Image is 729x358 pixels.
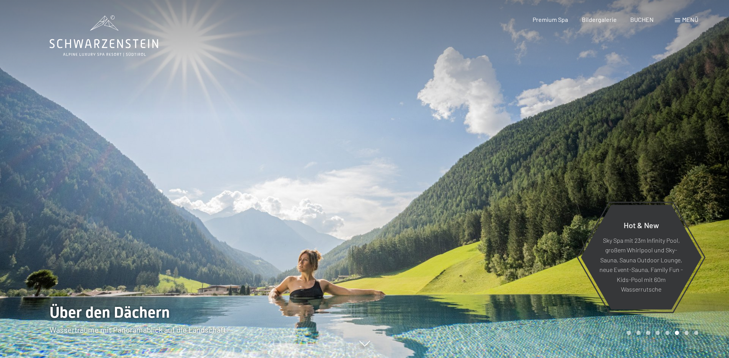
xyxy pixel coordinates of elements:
[636,331,641,335] div: Carousel Page 2
[599,235,683,294] p: Sky Spa mit 23m Infinity Pool, großem Whirlpool und Sky-Sauna, Sauna Outdoor Lounge, neue Event-S...
[684,331,689,335] div: Carousel Page 7
[533,16,568,23] a: Premium Spa
[580,204,702,310] a: Hot & New Sky Spa mit 23m Infinity Pool, großem Whirlpool und Sky-Sauna, Sauna Outdoor Lounge, ne...
[627,331,631,335] div: Carousel Page 1
[624,331,698,335] div: Carousel Pagination
[694,331,698,335] div: Carousel Page 8
[646,331,650,335] div: Carousel Page 3
[624,220,659,229] span: Hot & New
[656,331,660,335] div: Carousel Page 4
[582,16,617,23] a: Bildergalerie
[630,16,654,23] a: BUCHEN
[682,16,698,23] span: Menü
[665,331,669,335] div: Carousel Page 5
[675,331,679,335] div: Carousel Page 6 (Current Slide)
